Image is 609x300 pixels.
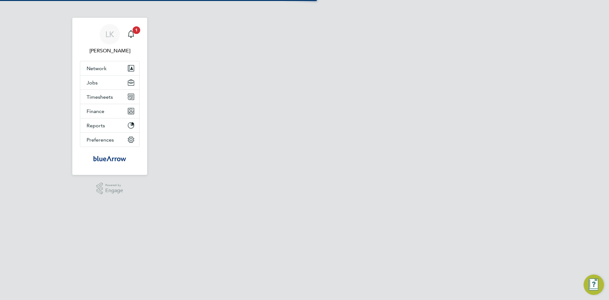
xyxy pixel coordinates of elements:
[87,123,105,129] span: Reports
[125,24,137,44] a: 1
[133,26,140,34] span: 1
[80,133,139,147] button: Preferences
[87,80,98,86] span: Jobs
[105,188,123,193] span: Engage
[584,275,604,295] button: Engage Resource Center
[96,183,123,195] a: Powered byEngage
[105,183,123,188] span: Powered by
[80,47,140,55] span: Louise Kempster
[93,153,126,163] img: bluearrow-logo-retina.png
[80,104,139,118] button: Finance
[80,24,140,55] a: LK[PERSON_NAME]
[105,30,114,38] span: LK
[72,18,147,175] nav: Main navigation
[87,137,114,143] span: Preferences
[87,94,113,100] span: Timesheets
[80,76,139,90] button: Jobs
[80,118,139,132] button: Reports
[87,65,107,71] span: Network
[80,61,139,75] button: Network
[80,90,139,104] button: Timesheets
[80,153,140,163] a: Go to home page
[87,108,104,114] span: Finance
